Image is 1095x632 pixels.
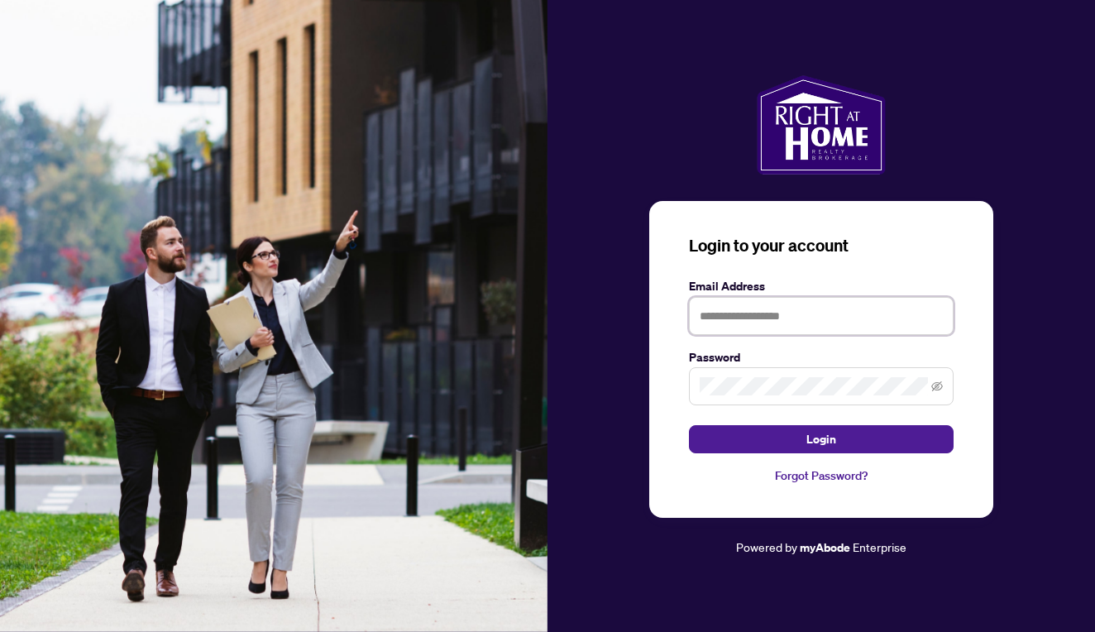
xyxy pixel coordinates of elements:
label: Email Address [689,277,954,295]
h3: Login to your account [689,234,954,257]
span: Login [806,426,836,452]
img: ma-logo [757,75,885,175]
label: Password [689,348,954,366]
span: eye-invisible [931,381,943,392]
a: myAbode [800,539,850,557]
span: Enterprise [853,539,906,554]
button: Login [689,425,954,453]
span: Powered by [736,539,797,554]
a: Forgot Password? [689,467,954,485]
